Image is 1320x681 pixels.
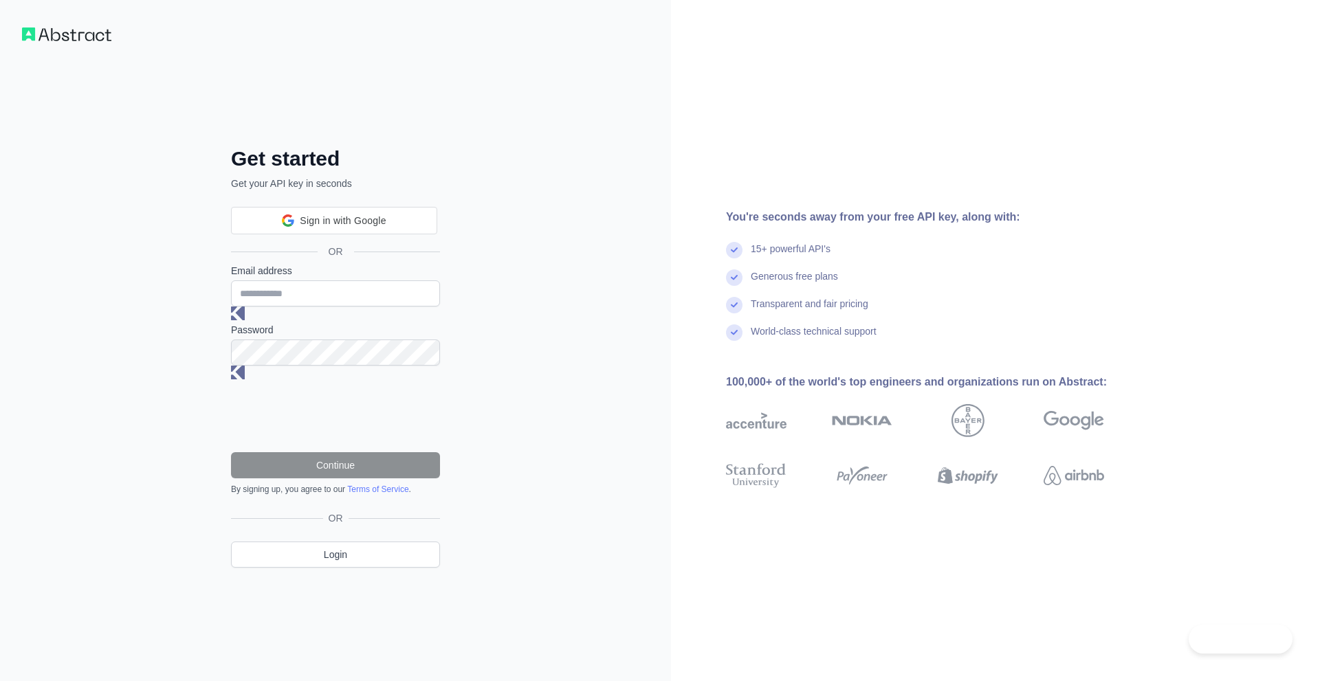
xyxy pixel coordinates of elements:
img: google [1044,404,1104,437]
img: stanford university [726,460,786,491]
img: bayer [951,404,984,437]
a: Terms of Service [347,484,408,494]
button: Continue [231,452,440,478]
img: shopify [938,460,998,491]
img: Workflow [22,27,111,41]
iframe: Toggle Customer Support [1189,625,1292,654]
img: check mark [726,324,742,341]
img: check mark [726,297,742,313]
div: 15+ powerful API's [751,242,830,269]
img: accenture [726,404,786,437]
p: Get your API key in seconds [231,177,440,190]
div: Generous free plans [751,269,838,297]
h2: Get started [231,146,440,171]
div: Transparent and fair pricing [751,297,868,324]
img: payoneer [832,460,892,491]
img: check mark [726,242,742,258]
div: Sign in with Google [231,207,437,234]
div: By signing up, you agree to our . [231,484,440,495]
label: Email address [231,264,440,278]
span: OR [323,511,349,525]
div: You're seconds away from your free API key, along with: [726,209,1148,225]
a: Login [231,542,440,568]
img: check mark [726,269,742,286]
div: 100,000+ of the world's top engineers and organizations run on Abstract: [726,374,1148,390]
img: airbnb [1044,460,1104,491]
span: Sign in with Google [300,214,386,228]
label: Password [231,323,440,337]
img: nokia [832,404,892,437]
iframe: reCAPTCHA [231,382,440,436]
span: OR [318,245,354,258]
div: World-class technical support [751,324,877,352]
